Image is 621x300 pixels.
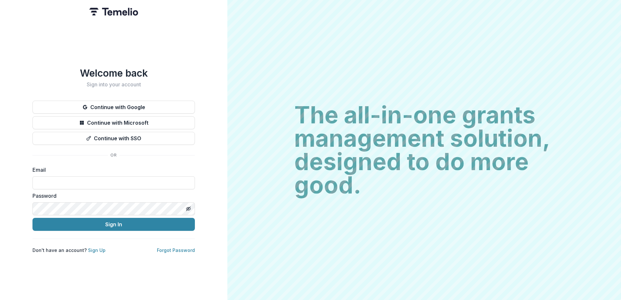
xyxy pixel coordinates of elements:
img: Temelio [89,8,138,16]
label: Password [32,192,191,200]
p: Don't have an account? [32,247,106,254]
button: Toggle password visibility [183,204,194,214]
button: Sign In [32,218,195,231]
h2: Sign into your account [32,81,195,88]
button: Continue with SSO [32,132,195,145]
label: Email [32,166,191,174]
button: Continue with Google [32,101,195,114]
h1: Welcome back [32,67,195,79]
a: Forgot Password [157,247,195,253]
button: Continue with Microsoft [32,116,195,129]
a: Sign Up [88,247,106,253]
